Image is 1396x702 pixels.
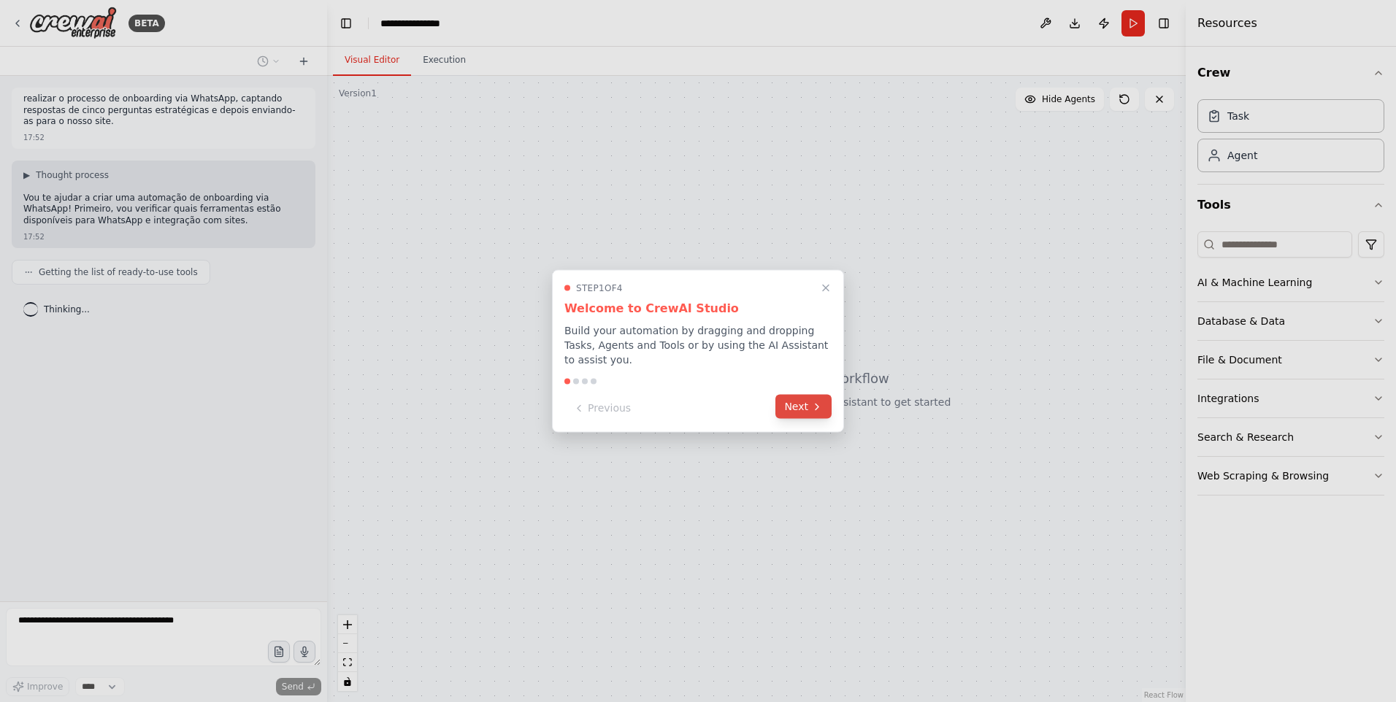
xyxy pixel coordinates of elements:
button: Hide left sidebar [336,13,356,34]
button: Previous [564,396,640,420]
button: Close walkthrough [817,279,835,297]
h3: Welcome to CrewAI Studio [564,300,832,317]
button: Next [775,395,832,419]
p: Build your automation by dragging and dropping Tasks, Agents and Tools or by using the AI Assista... [564,323,832,367]
span: Step 1 of 4 [576,282,623,294]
